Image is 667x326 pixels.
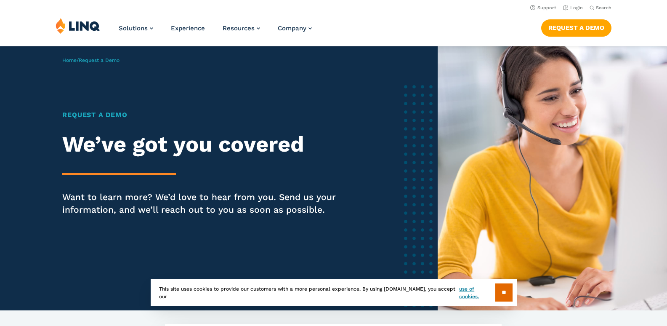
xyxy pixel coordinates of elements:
a: Login [563,5,583,11]
span: Request a Demo [79,57,120,63]
a: Company [278,24,312,32]
div: This site uses cookies to provide our customers with a more personal experience. By using [DOMAIN... [151,279,517,306]
img: Female software representative [438,46,667,310]
span: Solutions [119,24,148,32]
a: Experience [171,24,205,32]
a: Request a Demo [541,19,611,36]
nav: Button Navigation [541,18,611,36]
img: LINQ | K‑12 Software [56,18,100,34]
h1: Request a Demo [62,110,358,120]
span: Company [278,24,306,32]
a: Support [530,5,556,11]
a: use of cookies. [459,285,495,300]
nav: Primary Navigation [119,18,312,45]
h2: We’ve got you covered [62,132,358,157]
a: Resources [223,24,260,32]
span: Search [596,5,611,11]
p: Want to learn more? We’d love to hear from you. Send us your information, and we’ll reach out to ... [62,191,358,216]
span: Resources [223,24,255,32]
a: Home [62,57,77,63]
a: Solutions [119,24,153,32]
button: Open Search Bar [590,5,611,11]
span: / [62,57,120,63]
